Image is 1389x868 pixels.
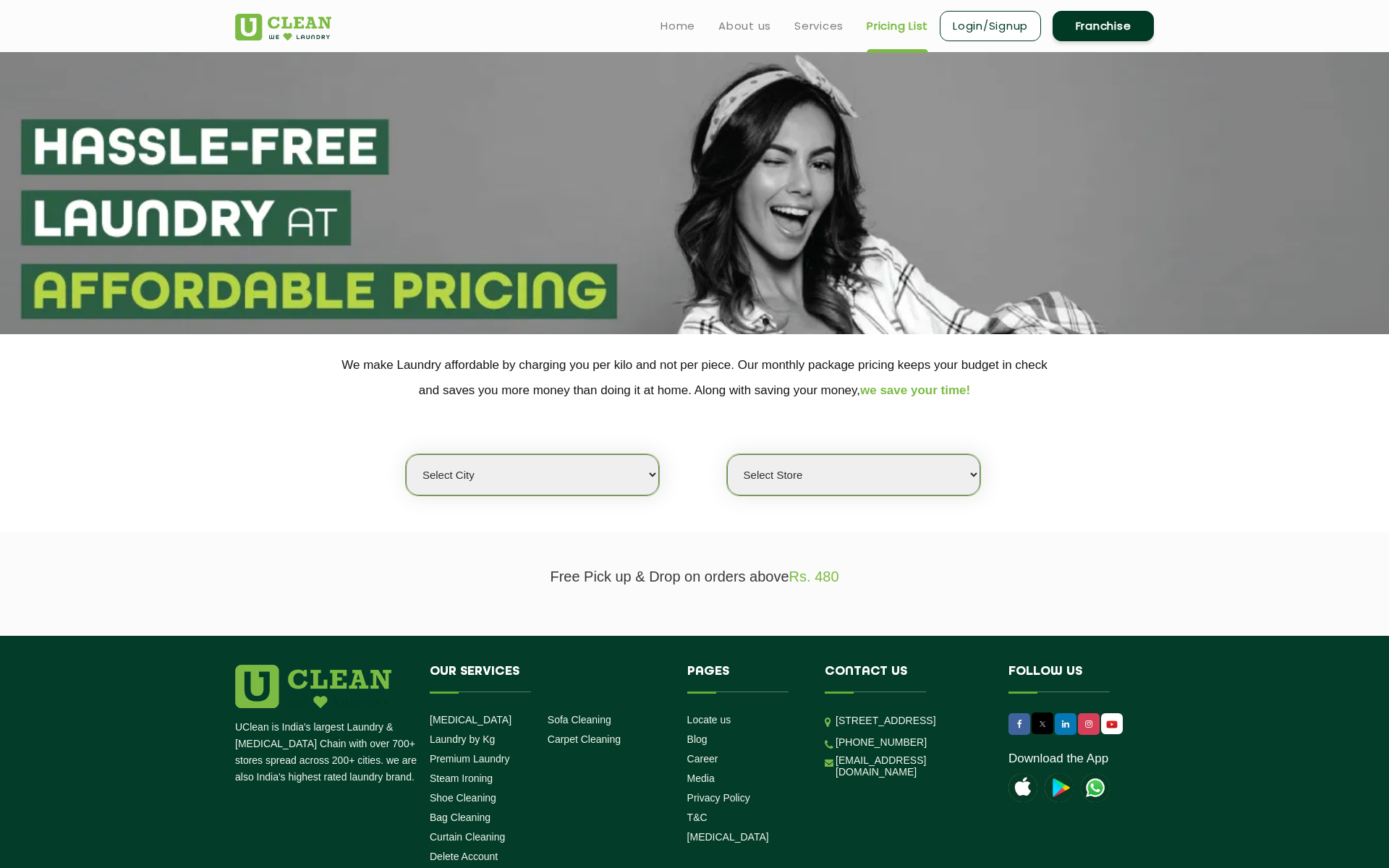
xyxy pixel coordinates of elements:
[430,792,496,804] a: Shoe Cleaning
[235,14,331,41] img: UClean Laundry and Dry Cleaning
[430,851,498,862] a: Delete Account
[430,714,511,726] a: [MEDICAL_DATA]
[1103,717,1121,732] img: UClean Laundry and Dry Cleaning
[687,753,718,765] a: Career
[687,714,731,726] a: Locate us
[718,17,771,35] a: About us
[430,665,666,692] h4: Our Services
[430,773,493,784] a: Steam Ironing
[430,812,490,823] a: Bag Cleaning
[687,831,769,843] a: [MEDICAL_DATA]
[789,569,839,584] span: Rs. 480
[1008,665,1136,692] h4: Follow us
[836,712,987,729] p: [STREET_ADDRESS]
[687,773,715,784] a: Media
[1045,773,1074,802] img: playstoreicon.png
[860,383,970,397] span: we save your time!
[548,733,621,745] a: Carpet Cleaning
[867,17,928,35] a: Pricing List
[235,569,1154,585] p: Free Pick up & Drop on orders above
[836,754,987,778] a: [EMAIL_ADDRESS][DOMAIN_NAME]
[235,665,391,708] img: logo.png
[687,733,708,745] a: Blog
[1008,773,1037,802] img: apple-icon.png
[794,17,844,35] a: Services
[1081,773,1110,802] img: UClean Laundry and Dry Cleaning
[548,714,611,726] a: Sofa Cleaning
[235,352,1154,403] p: We make Laundry affordable by charging you per kilo and not per piece. Our monthly package pricin...
[1008,752,1108,766] a: Download the App
[687,792,750,804] a: Privacy Policy
[825,665,987,692] h4: Contact us
[687,812,708,823] a: T&C
[235,719,419,786] p: UClean is India's largest Laundry & [MEDICAL_DATA] Chain with over 700+ stores spread across 200+...
[430,831,505,843] a: Curtain Cleaning
[940,11,1041,41] a: Login/Signup
[687,665,804,692] h4: Pages
[660,17,695,35] a: Home
[1053,11,1154,41] a: Franchise
[430,733,495,745] a: Laundry by Kg
[430,753,510,765] a: Premium Laundry
[836,736,927,748] a: [PHONE_NUMBER]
